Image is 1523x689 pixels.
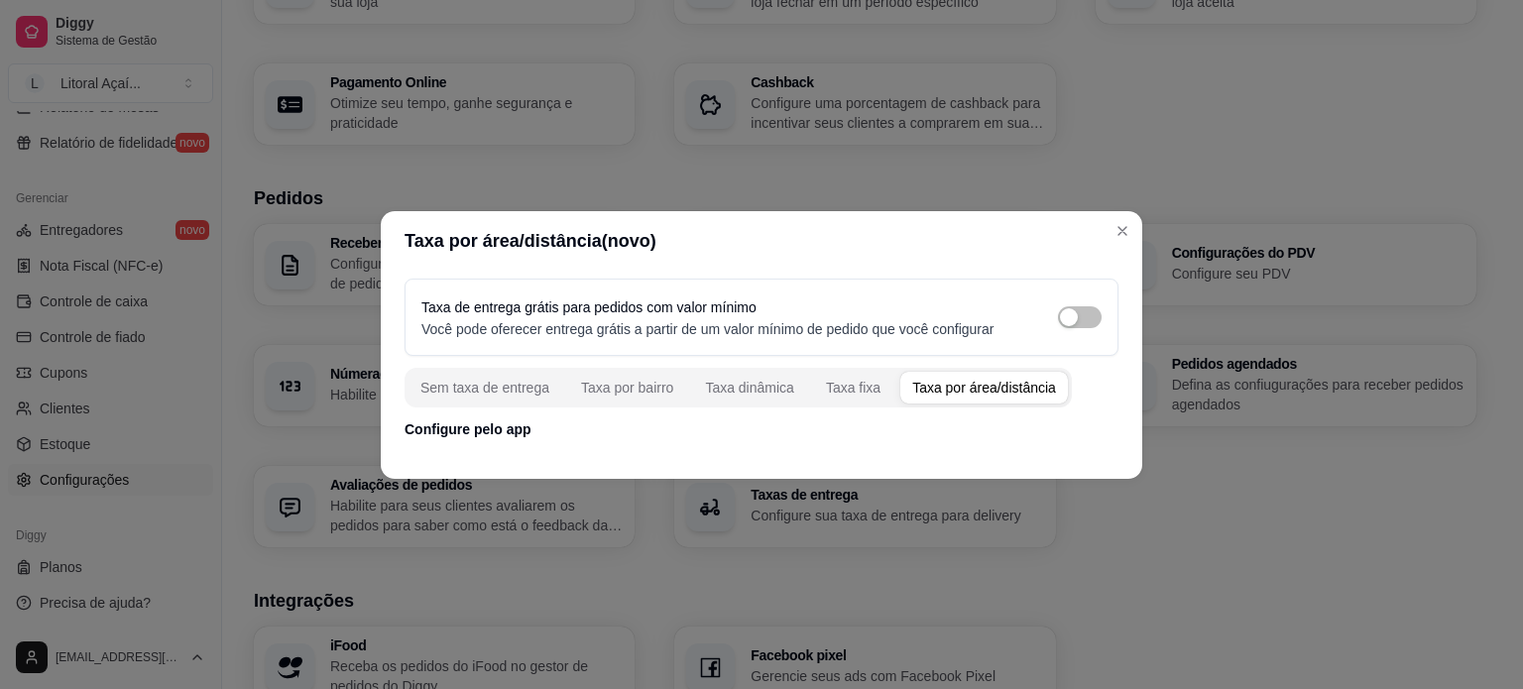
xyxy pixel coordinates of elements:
button: Close [1107,215,1138,247]
div: Taxa dinâmica [705,378,794,398]
div: Sem taxa de entrega [420,378,549,398]
label: Taxa de entrega grátis para pedidos com valor mínimo [421,299,757,315]
div: Taxa fixa [826,378,880,398]
p: Você pode oferecer entrega grátis a partir de um valor mínimo de pedido que você configurar [421,319,994,339]
header: Taxa por área/distância(novo) [381,211,1142,271]
p: Configure pelo app [405,419,1118,439]
div: Taxa por bairro [581,378,673,398]
div: Taxa por área/distância [912,378,1056,398]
